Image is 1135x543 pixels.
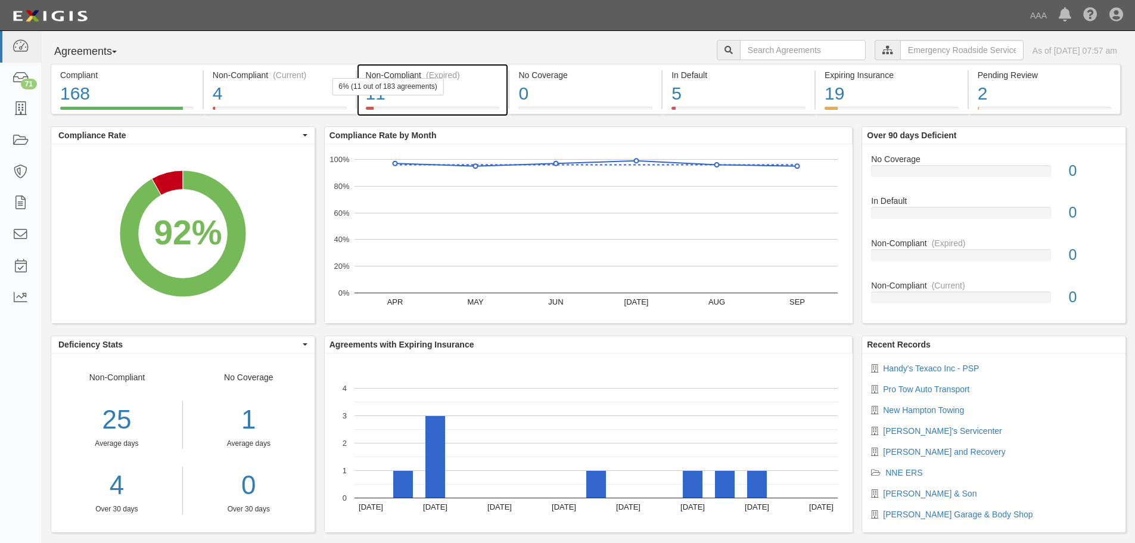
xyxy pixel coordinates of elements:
a: Non-Compliant(Expired)116% (11 out of 183 agreements) [357,107,509,116]
a: No Coverage0 [509,107,661,116]
div: Non-Compliant (Current) [213,69,347,81]
text: [DATE] [487,502,512,511]
div: 1 [192,401,306,439]
div: Over 30 days [192,504,306,514]
text: [DATE] [359,502,383,511]
div: 0 [518,81,652,107]
text: 3 [343,411,347,420]
a: Compliant168 [51,107,203,116]
div: Average days [192,439,306,449]
b: Compliance Rate by Month [329,131,437,140]
div: 92% [154,209,222,257]
b: Recent Records [867,340,931,349]
text: 0 [343,494,347,502]
a: In Default5 [663,107,814,116]
div: 168 [60,81,194,107]
a: No Coverage0 [871,153,1117,196]
text: [DATE] [680,502,705,511]
text: 60% [334,208,349,217]
div: 6% (11 out of 183 agreements) [332,78,443,95]
a: Pro Tow Auto Transport [883,384,969,394]
text: 0% [338,288,349,297]
text: 4 [343,384,347,393]
span: Compliance Rate [58,129,300,141]
span: Deficiency Stats [58,339,300,350]
div: Average days [51,439,182,449]
div: 2 [978,81,1111,107]
div: 71 [21,79,37,89]
div: No Coverage [183,371,315,514]
text: 80% [334,182,349,191]
a: 4 [51,467,182,504]
div: 5 [671,81,806,107]
text: APR [387,297,403,306]
div: 0 [1060,202,1125,224]
b: Agreements with Expiring Insurance [329,340,474,349]
img: logo-5460c22ac91f19d4615b14bd174203de0afe785f0fc80cf4dbbc73dc1793850b.png [9,5,91,27]
button: Compliance Rate [51,127,315,144]
a: Pending Review2 [969,107,1121,116]
text: 20% [334,262,349,271]
a: In Default0 [871,195,1117,237]
a: New Hampton Towing [883,405,964,415]
text: 40% [334,235,349,244]
text: [DATE] [745,502,769,511]
svg: A chart. [51,144,315,323]
a: Non-Compliant(Current)0 [871,280,1117,313]
div: Pending Review [978,69,1111,81]
div: 0 [1060,244,1125,266]
i: Help Center - Complianz [1083,8,1097,23]
text: [DATE] [423,502,447,511]
a: Non-Compliant(Expired)0 [871,237,1117,280]
div: 4 [213,81,347,107]
div: 19 [825,81,959,107]
text: [DATE] [809,502,834,511]
div: (Current) [273,69,306,81]
div: (Current) [932,280,965,291]
text: 100% [329,155,350,164]
div: Non-Compliant [51,371,183,514]
div: Expiring Insurance [825,69,959,81]
button: Agreements [51,40,140,64]
text: [DATE] [616,502,640,511]
a: Expiring Insurance19 [816,107,968,116]
a: 0 [192,467,306,504]
input: Emergency Roadside Service (ERS) [900,40,1024,60]
b: Over 90 days Deficient [867,131,956,140]
div: In Default [671,69,806,81]
div: Non-Compliant [862,280,1125,291]
input: Search Agreements [740,40,866,60]
a: [PERSON_NAME] and Recovery [883,447,1005,457]
div: As of [DATE] 07:57 am [1033,45,1117,57]
div: (Expired) [426,69,460,81]
a: [PERSON_NAME]'s Servicenter [883,426,1002,436]
div: 0 [1060,287,1125,308]
div: Non-Compliant (Expired) [366,69,500,81]
text: 2 [343,439,347,448]
div: In Default [862,195,1125,207]
text: SEP [789,297,805,306]
div: 25 [51,401,182,439]
text: [DATE] [624,297,648,306]
svg: A chart. [325,144,853,323]
text: 1 [343,466,347,475]
text: JUN [548,297,563,306]
div: No Coverage [862,153,1125,165]
text: [DATE] [552,502,576,511]
svg: A chart. [325,353,853,532]
button: Deficiency Stats [51,336,315,353]
div: Compliant [60,69,194,81]
text: MAY [467,297,484,306]
div: Non-Compliant [862,237,1125,249]
a: [PERSON_NAME] Garage & Body Shop [883,510,1033,519]
text: AUG [708,297,725,306]
a: AAA [1024,4,1053,27]
div: 0 [1060,160,1125,182]
a: [PERSON_NAME] & Son [883,489,977,498]
div: Over 30 days [51,504,182,514]
a: NNE ERS [885,468,922,477]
